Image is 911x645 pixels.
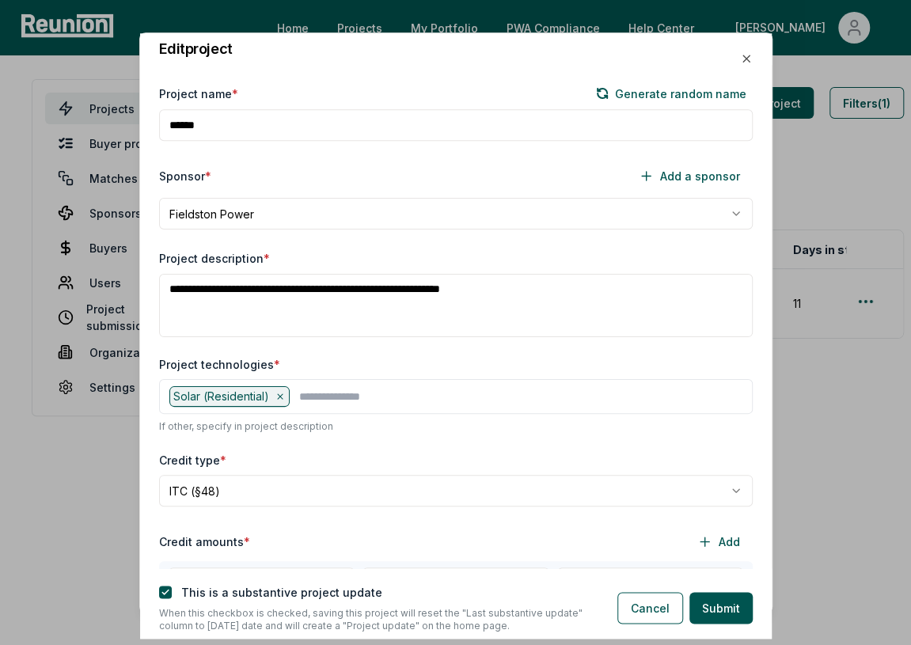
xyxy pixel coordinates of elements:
h2: Edit project [159,42,233,56]
button: Cancel [617,593,683,624]
button: Add [685,526,753,558]
p: When this checkbox is checked, saving this project will reset the "Last substantive update" colum... [159,607,593,632]
button: Add a sponsor [626,161,753,192]
label: Credit amounts [159,533,250,550]
label: Project description [159,252,270,266]
div: Solar (Residential) [169,387,290,408]
label: Credit type [159,453,226,469]
label: This is a substantive project update [181,586,382,599]
label: Sponsor [159,168,211,184]
button: Submit [689,593,753,624]
button: Generate random name [590,85,753,104]
label: Project name [159,85,238,102]
p: If other, specify in project description [159,421,753,434]
label: Project technologies [159,357,280,374]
